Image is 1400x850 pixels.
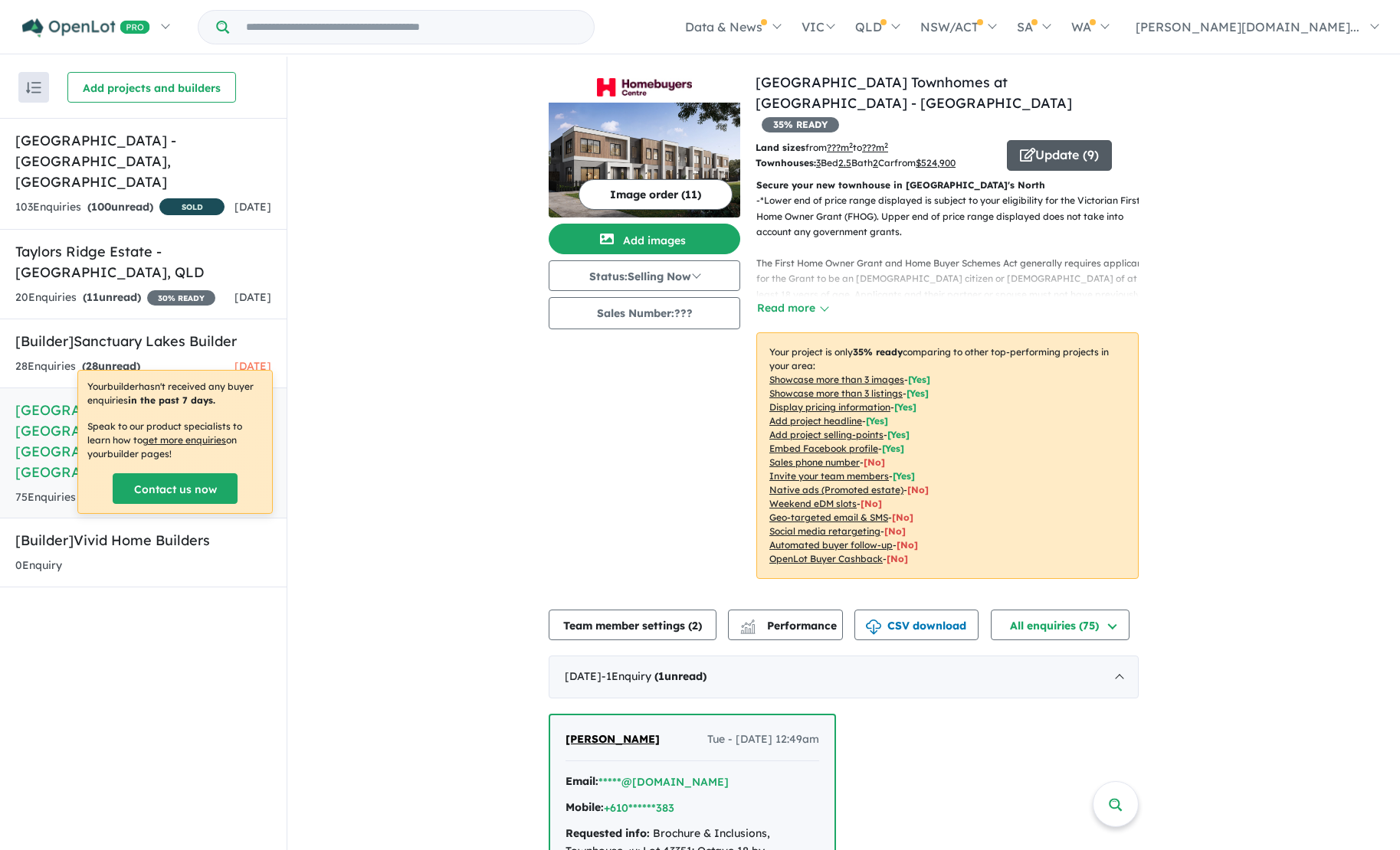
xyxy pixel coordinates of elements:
[756,193,1151,396] p: - *Lower end of price range displayed is subject to your eligibility for the Victorian First Home...
[866,415,888,427] span: [ Yes ]
[769,374,904,385] u: Showcase more than 3 images
[566,732,660,746] span: [PERSON_NAME]
[756,299,828,317] button: Read more
[769,512,888,523] u: Geo-targeted email & SMS
[769,470,889,482] u: Invite your team members
[15,530,271,551] h5: [Builder] Vivid Home Builders
[854,610,979,640] button: CSV download
[887,553,908,564] span: [No]
[15,241,271,283] h5: Taylors Ridge Estate - [GEOGRAPHIC_DATA] , QLD
[743,619,837,633] span: Performance
[234,200,271,214] span: [DATE]
[769,443,878,454] u: Embed Facebook profile
[232,11,591,44] input: Try estate name, suburb, builder or developer
[15,331,271,351] h5: [Builder] Sanctuary Lakes Builder
[658,669,664,683] span: 1
[756,178,1139,193] p: Secure your new townhouse in [GEOGRAPHIC_DATA]'s North
[816,157,821,168] u: 3
[728,610,843,640] button: Performance
[769,456,860,468] u: Sales phone number
[549,610,716,640] button: Team member settings (2)
[862,142,888,153] u: ???m
[769,553,883,564] u: OpenLot Buyer Cashback
[769,401,890,413] u: Display pricing information
[15,358,140,376] div: 28 Enquir ies
[838,157,851,168] u: 2.5
[1136,19,1359,34] span: [PERSON_NAME][DOMAIN_NAME]...
[893,470,915,482] span: [ Yes ]
[991,610,1130,640] button: All enquiries (75)
[756,155,995,171] p: Bed Bath Car from
[555,78,734,96] img: Homebuyers Centre Townhomes at Stockland Highlands - Craigieburn Logo
[91,200,111,214] span: 100
[15,130,271,192] h5: [GEOGRAPHIC_DATA] - [GEOGRAPHIC_DATA] , [GEOGRAPHIC_DATA]
[15,198,225,217] div: 103 Enquir ies
[762,117,839,132] span: 35 % READY
[853,142,888,153] span: to
[602,669,707,683] span: - 1 Enquir y
[873,157,878,168] u: 2
[769,429,884,440] u: Add project selling-points
[864,456,885,468] span: [ No ]
[549,260,740,291] button: Status:Selling Now
[26,82,41,93] img: sort.svg
[756,157,816,168] b: Townhouses:
[147,290,215,306] span: 30 % READY
[756,140,995,155] p: from
[566,774,598,788] strong: Email:
[549,224,740,254] button: Add images
[654,669,707,683] strong: ( unread)
[86,359,98,373] span: 28
[756,74,1072,112] a: [GEOGRAPHIC_DATA] Townhomes at [GEOGRAPHIC_DATA] - [GEOGRAPHIC_DATA]
[1007,140,1112,171] button: Update (9)
[884,141,888,149] sup: 2
[549,103,740,217] img: Homebuyers Centre Townhomes at Stockland Highlands - Craigieburn
[741,620,755,628] img: line-chart.svg
[769,415,862,427] u: Add project headline
[707,731,819,749] span: Tue - [DATE] 12:49am
[769,539,893,551] u: Automated buyer follow-up
[769,484,903,495] u: Native ads (Promoted estate)
[15,557,62,575] div: 0 Enquir y
[566,826,650,840] strong: Requested info:
[756,142,805,153] b: Land sizes
[892,512,913,523] span: [No]
[756,332,1139,579] p: Your project is only comparing to other top-performing projects in your area: - - - - - - - - - -...
[549,297,740,329] button: Sales Number:???
[83,290,141,304] strong: ( unread)
[769,387,903,399] u: Showcase more than 3 listings
[740,624,756,634] img: bar-chart.svg
[549,655,1139,698] div: [DATE]
[159,198,225,215] span: SOLD
[87,380,263,407] p: Your builder hasn't received any buyer enquiries
[692,619,698,633] span: 2
[827,142,853,153] u: ??? m
[234,359,271,373] span: [DATE]
[15,400,271,482] h5: [GEOGRAPHIC_DATA] Townhomes at [GEOGRAPHIC_DATA] - [GEOGRAPHIC_DATA] , [GEOGRAPHIC_DATA]
[579,179,733,210] button: Image order (11)
[861,498,882,509] span: [No]
[82,359,140,373] strong: ( unread)
[566,800,604,814] strong: Mobile:
[67,72,236,103] button: Add projects and builders
[143,434,226,446] u: get more enquiries
[87,290,99,304] span: 11
[769,498,857,509] u: Weekend eDM slots
[113,473,238,504] a: Contact us now
[15,289,215,307] div: 20 Enquir ies
[916,157,956,168] u: $ 524,900
[866,620,881,635] img: download icon
[15,489,214,507] div: 75 Enquir ies
[849,141,853,149] sup: 2
[884,525,906,537] span: [No]
[882,443,904,454] span: [ Yes ]
[769,525,880,537] u: Social media retargeting
[87,200,153,214] strong: ( unread)
[549,72,740,217] a: Homebuyers Centre Townhomes at Stockland Highlands - Craigieburn LogoHomebuyers Centre Townhomes ...
[22,18,150,38] img: Openlot PRO Logo White
[907,484,929,495] span: [No]
[897,539,918,551] span: [No]
[234,290,271,304] span: [DATE]
[853,346,903,358] b: 35 % ready
[907,387,929,399] span: [ Yes ]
